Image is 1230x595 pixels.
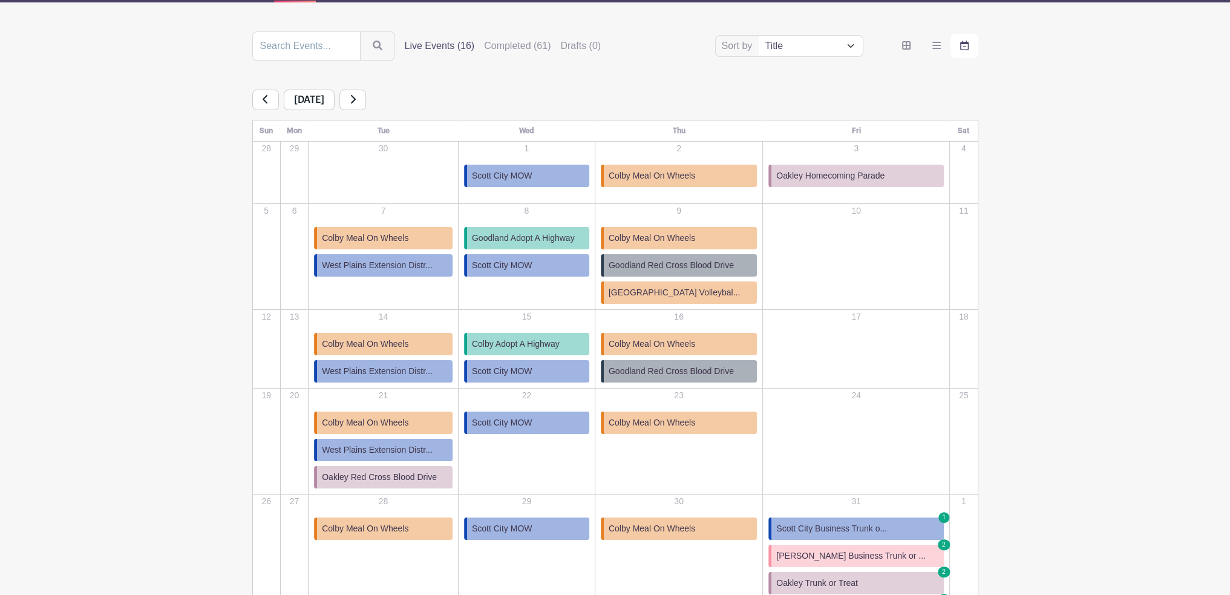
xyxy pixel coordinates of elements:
[314,439,453,461] a: West Plains Extension Distr...
[722,39,756,53] label: Sort by
[322,365,433,378] span: West Plains Extension Distr...
[309,205,457,217] p: 7
[595,120,762,142] th: Thu
[950,389,976,402] p: 25
[464,227,589,249] a: Goodland Adopt A Highway
[405,39,611,53] div: filters
[768,572,944,594] a: Oakley Trunk or Treat 2
[322,471,437,484] span: Oakley Red Cross Blood Drive
[764,142,949,155] p: 3
[601,360,757,383] a: Goodland Red Cross Blood Drive
[309,142,457,155] p: 30
[459,205,594,217] p: 8
[459,311,594,323] p: 15
[464,165,589,187] a: Scott City MOW
[464,412,589,434] a: Scott City MOW
[281,311,307,323] p: 13
[464,518,589,540] a: Scott City MOW
[950,142,976,155] p: 4
[314,254,453,277] a: West Plains Extension Distr...
[464,333,589,355] a: Colby Adopt A Highway
[472,522,532,535] span: Scott City MOW
[609,338,695,350] span: Colby Meal On Wheels
[601,254,757,277] a: Goodland Red Cross Blood Drive
[472,232,575,245] span: Goodland Adopt A Highway
[938,512,949,523] span: 1
[596,495,762,508] p: 30
[596,389,762,402] p: 23
[322,522,408,535] span: Colby Meal On Wheels
[314,412,453,434] a: Colby Meal On Wheels
[322,444,433,456] span: West Plains Extension Distr...
[560,39,601,53] label: Drafts (0)
[609,169,695,182] span: Colby Meal On Wheels
[938,539,950,550] span: 2
[254,389,280,402] p: 19
[314,360,453,383] a: West Plains Extension Distr...
[458,120,595,142] th: Wed
[322,416,408,429] span: Colby Meal On Wheels
[464,360,589,383] a: Scott City MOW
[609,232,695,245] span: Colby Meal On Wheels
[314,518,453,540] a: Colby Meal On Wheels
[601,412,757,434] a: Colby Meal On Wheels
[763,120,950,142] th: Fri
[768,165,944,187] a: Oakley Homecoming Parade
[459,495,594,508] p: 29
[472,169,532,182] span: Scott City MOW
[314,227,453,249] a: Colby Meal On Wheels
[938,567,950,577] span: 2
[472,365,532,378] span: Scott City MOW
[472,416,532,429] span: Scott City MOW
[776,522,887,535] span: Scott City Business Trunk o...
[309,389,457,402] p: 21
[764,389,949,402] p: 24
[776,550,926,562] span: [PERSON_NAME] Business Trunk or ...
[609,259,734,272] span: Goodland Red Cross Blood Drive
[322,259,433,272] span: West Plains Extension Distr...
[284,90,335,110] span: [DATE]
[472,259,532,272] span: Scott City MOW
[322,338,408,350] span: Colby Meal On Wheels
[764,495,949,508] p: 31
[281,205,307,217] p: 6
[281,389,307,402] p: 20
[459,389,594,402] p: 22
[254,311,280,323] p: 12
[950,495,976,508] p: 1
[768,545,944,567] a: [PERSON_NAME] Business Trunk or ... 2
[601,518,757,540] a: Colby Meal On Wheels
[309,311,457,323] p: 14
[601,281,757,304] a: [GEOGRAPHIC_DATA] Volleybal...
[405,39,475,53] label: Live Events (16)
[254,205,280,217] p: 5
[764,311,949,323] p: 17
[459,142,594,155] p: 1
[254,142,280,155] p: 28
[768,518,944,540] a: Scott City Business Trunk o... 1
[950,205,976,217] p: 11
[596,311,762,323] p: 16
[601,333,757,355] a: Colby Meal On Wheels
[309,120,459,142] th: Tue
[601,227,757,249] a: Colby Meal On Wheels
[596,205,762,217] p: 9
[281,495,307,508] p: 27
[254,495,280,508] p: 26
[609,286,740,299] span: [GEOGRAPHIC_DATA] Volleybal...
[314,466,453,488] a: Oakley Red Cross Blood Drive
[281,142,307,155] p: 29
[314,333,453,355] a: Colby Meal On Wheels
[322,232,408,245] span: Colby Meal On Wheels
[280,120,308,142] th: Mon
[776,169,885,182] span: Oakley Homecoming Parade
[950,120,978,142] th: Sat
[309,495,457,508] p: 28
[601,165,757,187] a: Colby Meal On Wheels
[472,338,560,350] span: Colby Adopt A Highway
[892,34,978,58] div: order and view
[764,205,949,217] p: 10
[776,577,858,590] span: Oakley Trunk or Treat
[252,31,361,61] input: Search Events...
[609,365,734,378] span: Goodland Red Cross Blood Drive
